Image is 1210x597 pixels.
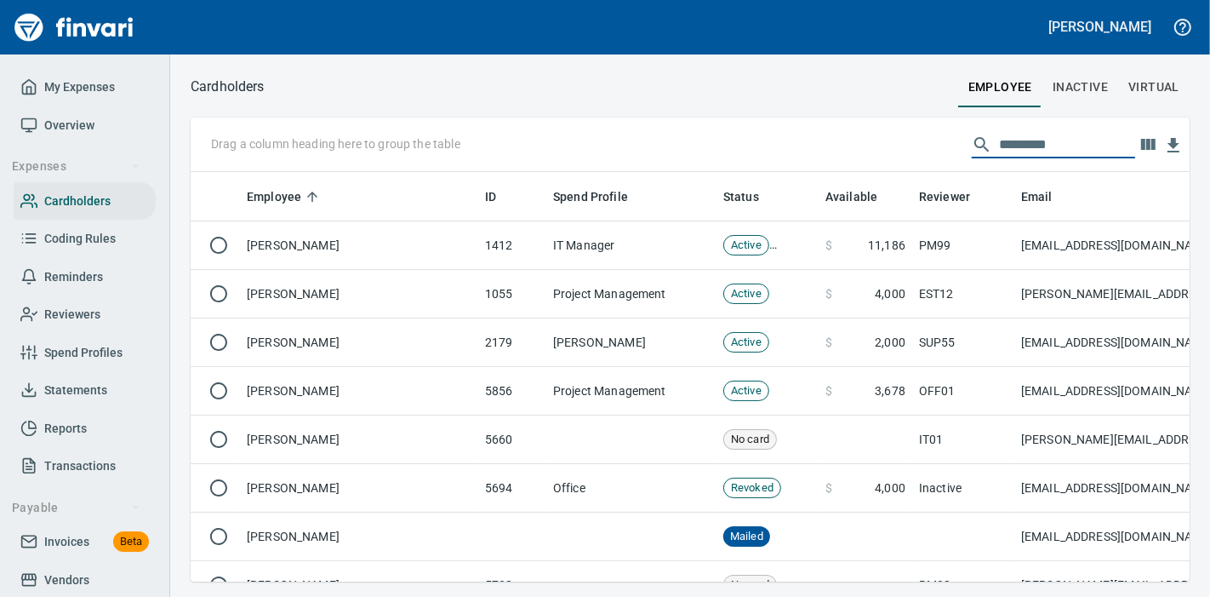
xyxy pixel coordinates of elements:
span: Available [825,187,877,207]
span: Status [723,187,781,207]
span: 4,000 [875,479,905,497]
td: 5694 [478,464,546,513]
td: 5856 [478,367,546,416]
td: 5660 [478,416,546,464]
td: [PERSON_NAME] [240,221,478,270]
span: Active [724,383,768,399]
td: 2179 [478,319,546,367]
span: Reviewer [919,187,992,207]
span: Revoked [724,480,780,497]
h5: [PERSON_NAME] [1049,18,1151,36]
td: 1412 [478,221,546,270]
span: ID [485,187,496,207]
span: Inactive [1053,77,1108,98]
span: 3,678 [875,382,905,399]
span: Active [724,335,768,351]
td: PM99 [912,221,1014,270]
span: $ [825,479,832,497]
button: Choose columns to display [1135,132,1161,158]
span: Invoices [44,531,89,553]
span: Active [724,238,768,254]
span: Beta [113,532,149,552]
span: Reviewer [919,187,970,207]
a: My Expenses [14,68,156,106]
nav: breadcrumb [191,77,265,97]
span: Expenses [12,156,140,177]
span: My Expenses [44,77,115,98]
span: ID [485,187,518,207]
span: 4,000 [875,285,905,302]
span: Mailed [723,529,770,545]
span: virtual [1128,77,1179,98]
a: Cardholders [14,182,156,221]
button: Payable [5,492,147,524]
td: [PERSON_NAME] [240,367,478,416]
a: Reports [14,410,156,448]
span: Available [825,187,899,207]
a: Reminders [14,258,156,296]
button: [PERSON_NAME] [1045,14,1156,40]
span: 11,186 [868,237,905,254]
a: Overview [14,106,156,145]
span: employee [968,77,1032,98]
span: Transactions [44,456,116,477]
span: No card [724,432,776,448]
span: Employee [247,187,301,207]
span: Active [724,286,768,302]
td: [PERSON_NAME] [240,270,478,319]
span: Email [1021,187,1053,207]
span: $ [825,334,832,351]
span: Reviewers [44,304,100,325]
td: [PERSON_NAME] [240,416,478,464]
span: Statements [44,380,107,401]
td: IT01 [912,416,1014,464]
td: Inactive [912,464,1014,513]
span: Mailed [769,238,816,254]
td: Office [546,464,716,513]
td: 1055 [478,270,546,319]
span: Overview [44,115,94,136]
a: Reviewers [14,296,156,334]
span: Spend Profiles [44,342,123,364]
span: Spend Profile [553,187,650,207]
a: Coding Rules [14,220,156,258]
td: Project Management [546,367,716,416]
span: Reports [44,418,87,439]
td: IT Manager [546,221,716,270]
span: Coding Rules [44,228,116,250]
span: $ [825,237,832,254]
span: Employee [247,187,323,207]
a: Statements [14,371,156,410]
img: Finvari [10,7,138,48]
span: Status [723,187,759,207]
p: Cardholders [191,77,265,97]
td: SUP55 [912,319,1014,367]
td: EST12 [912,270,1014,319]
p: Drag a column heading here to group the table [211,135,460,152]
span: $ [825,382,832,399]
span: Spend Profile [553,187,628,207]
a: Spend Profiles [14,334,156,372]
span: 2,000 [875,334,905,351]
a: Transactions [14,447,156,485]
td: [PERSON_NAME] [546,319,716,367]
button: Download Table [1161,133,1186,158]
a: InvoicesBeta [14,523,156,561]
span: $ [825,285,832,302]
span: Cardholders [44,191,111,212]
td: [PERSON_NAME] [240,513,478,561]
td: [PERSON_NAME] [240,319,478,367]
td: [PERSON_NAME] [240,464,478,513]
button: Expenses [5,151,147,182]
span: Email [1021,187,1075,207]
span: Vendors [44,570,89,591]
span: Payable [12,497,140,519]
span: Reminders [44,267,103,288]
span: No card [724,577,776,594]
td: Project Management [546,270,716,319]
td: OFF01 [912,367,1014,416]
